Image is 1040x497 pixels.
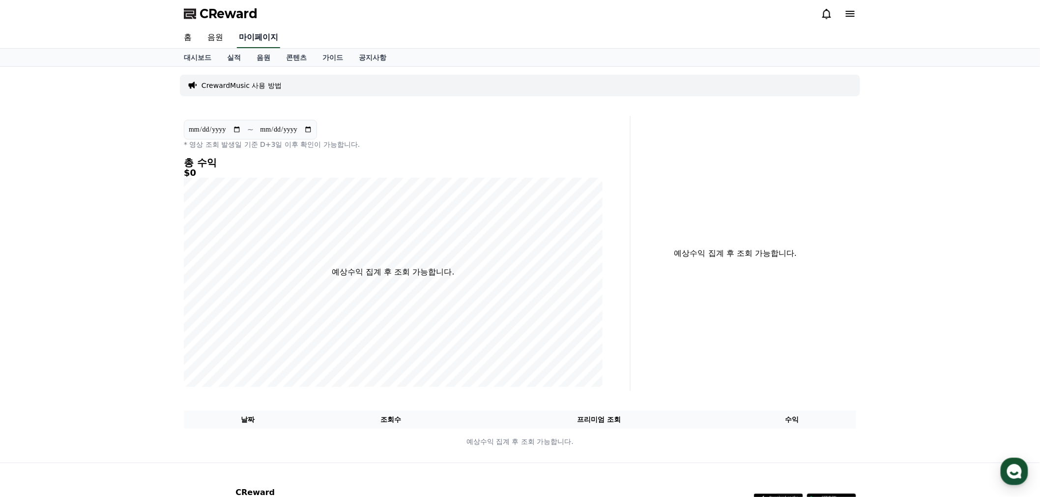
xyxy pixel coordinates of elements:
[65,311,127,336] a: 대화
[638,248,833,259] p: 예상수익 집계 후 조회 가능합니다.
[184,437,856,447] p: 예상수익 집계 후 조회 가능합니다.
[219,49,249,66] a: 실적
[184,411,312,429] th: 날짜
[312,411,470,429] th: 조회수
[176,28,200,48] a: 홈
[470,411,728,429] th: 프리미엄 조회
[200,28,231,48] a: 음원
[184,168,603,178] h5: $0
[249,49,278,66] a: 음원
[184,139,603,149] p: * 영상 조회 발생일 기준 D+3일 이후 확인이 가능합니다.
[202,81,282,90] a: CrewardMusic 사용 방법
[278,49,315,66] a: 콘텐츠
[247,124,254,136] p: ~
[90,327,102,334] span: 대화
[200,6,258,22] span: CReward
[332,266,454,278] p: 예상수익 집계 후 조회 가능합니다.
[3,311,65,336] a: 홈
[176,49,219,66] a: 대시보드
[351,49,394,66] a: 공지사항
[315,49,351,66] a: 가이드
[31,326,37,334] span: 홈
[184,6,258,22] a: CReward
[728,411,856,429] th: 수익
[152,326,164,334] span: 설정
[184,157,603,168] h4: 총 수익
[237,28,280,48] a: 마이페이지
[127,311,189,336] a: 설정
